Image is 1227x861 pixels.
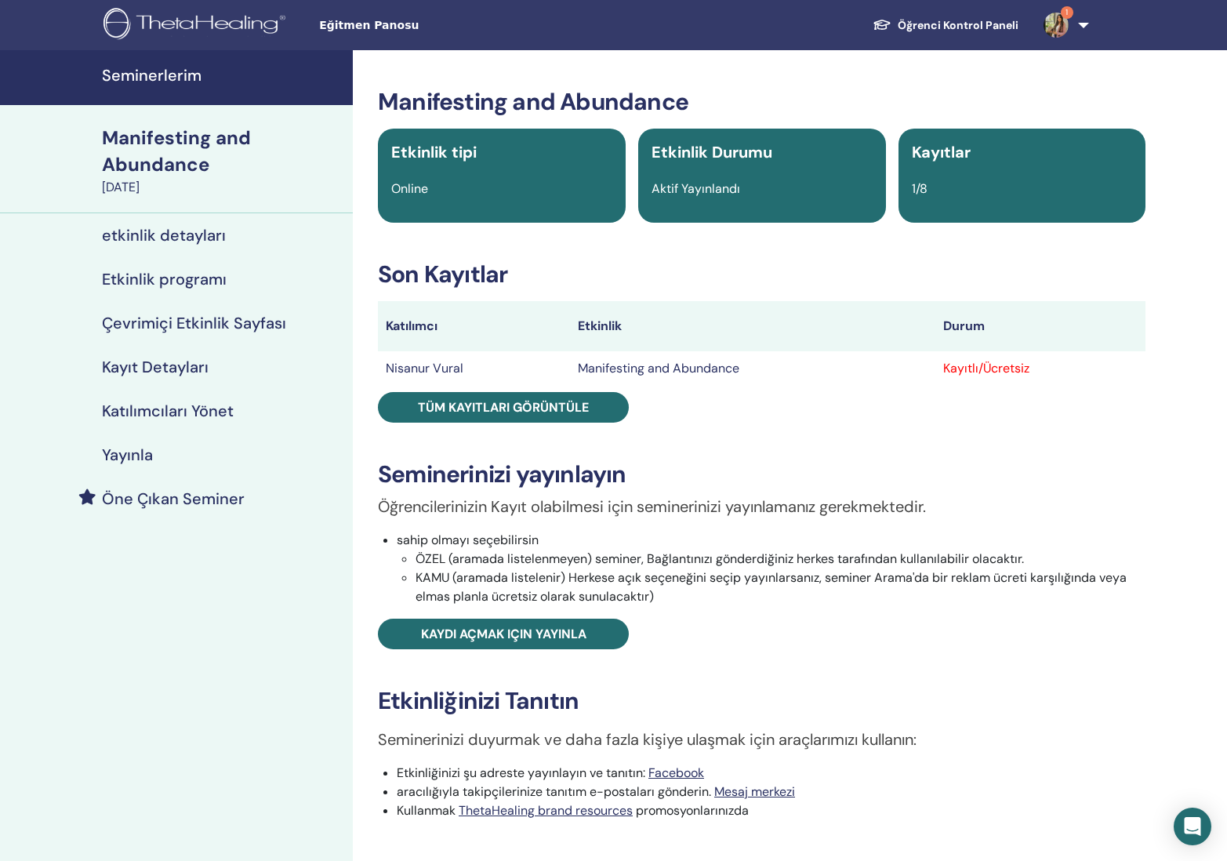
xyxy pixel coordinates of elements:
span: Online [391,180,428,197]
h3: Seminerinizi yayınlayın [378,460,1145,489]
a: Mesaj merkezi [714,783,795,800]
div: Open Intercom Messenger [1174,808,1211,845]
p: Seminerinizi duyurmak ve daha fazla kişiye ulaşmak için araçlarımızı kullanın: [378,728,1145,751]
h4: Kayıt Detayları [102,358,209,376]
img: default.jpg [1044,13,1069,38]
td: Manifesting and Abundance [570,351,935,386]
span: Etkinlik tipi [391,142,477,162]
h4: etkinlik detayları [102,226,226,245]
li: Kullanmak promosyonlarınızda [397,801,1145,820]
h3: Etkinliğinizi Tanıtın [378,687,1145,715]
th: Etkinlik [570,301,935,351]
li: ÖZEL (aramada listelenmeyen) seminer, Bağlantınızı gönderdiğiniz herkes tarafından kullanılabilir... [416,550,1145,569]
h4: Etkinlik programı [102,270,227,289]
h4: Çevrimiçi Etkinlik Sayfası [102,314,286,332]
a: Manifesting and Abundance[DATE] [93,125,353,197]
li: sahip olmayı seçebilirsin [397,531,1145,606]
span: 1/8 [912,180,928,197]
a: Kaydı açmak için yayınla [378,619,629,649]
a: Tüm kayıtları görüntüle [378,392,629,423]
a: ThetaHealing brand resources [459,802,633,819]
li: KAMU (aramada listelenir) Herkese açık seçeneğini seçip yayınlarsanız, seminer Arama'da bir rekla... [416,569,1145,606]
span: 1 [1061,6,1073,19]
div: [DATE] [102,178,343,197]
span: Aktif Yayınlandı [652,180,740,197]
h4: Seminerlerim [102,66,343,85]
h4: Katılımcıları Yönet [102,401,234,420]
h3: Son Kayıtlar [378,260,1145,289]
th: Katılımcı [378,301,570,351]
img: logo.png [103,8,291,43]
th: Durum [935,301,1145,351]
img: graduation-cap-white.svg [873,18,891,31]
a: Öğrenci Kontrol Paneli [860,11,1031,40]
li: aracılığıyla takipçilerinize tanıtım e-postaları gönderin. [397,783,1145,801]
span: Kayıtlar [912,142,971,162]
span: Kaydı açmak için yayınla [421,626,586,642]
h4: Yayınla [102,445,153,464]
td: Nisanur Vural [378,351,570,386]
li: Etkinliğinizi şu adreste yayınlayın ve tanıtın: [397,764,1145,783]
a: Facebook [648,765,704,781]
span: Eğitmen Panosu [319,17,554,34]
div: Kayıtlı/Ücretsiz [943,359,1138,378]
p: Öğrencilerinizin Kayıt olabilmesi için seminerinizi yayınlamanız gerekmektedir. [378,495,1145,518]
span: Tüm kayıtları görüntüle [418,399,589,416]
h4: Öne Çıkan Seminer [102,489,245,508]
h3: Manifesting and Abundance [378,88,1145,116]
span: Etkinlik Durumu [652,142,772,162]
div: Manifesting and Abundance [102,125,343,178]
